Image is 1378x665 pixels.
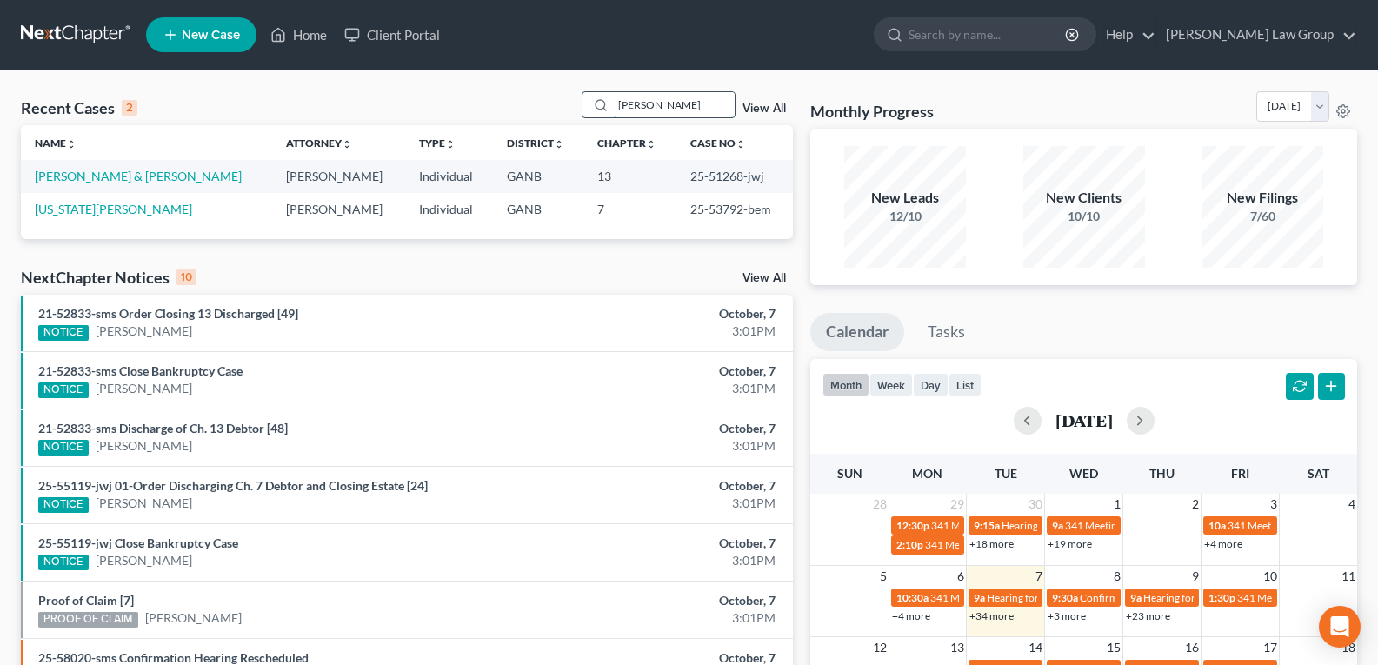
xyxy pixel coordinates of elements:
span: 17 [1262,637,1279,658]
span: Confirmation Hearing for [PERSON_NAME] & [PERSON_NAME] [1080,591,1371,604]
a: +3 more [1048,609,1086,622]
span: 28 [871,494,889,515]
div: October, 7 [542,592,776,609]
a: Home [262,19,336,50]
span: 6 [955,566,966,587]
a: Attorneyunfold_more [286,136,352,150]
a: Typeunfold_more [419,136,456,150]
a: [PERSON_NAME] [96,380,192,397]
i: unfold_more [736,139,746,150]
div: NOTICE [38,497,89,513]
span: 8 [1112,566,1122,587]
a: +19 more [1048,537,1092,550]
span: Fri [1231,466,1249,481]
span: 10:30a [896,591,929,604]
a: View All [742,272,786,284]
div: NextChapter Notices [21,267,196,288]
span: Sun [837,466,862,481]
a: 21-52833-sms Discharge of Ch. 13 Debtor [48] [38,421,288,436]
td: GANB [493,160,584,192]
span: 1:30p [1208,591,1235,604]
span: 12 [871,637,889,658]
div: 3:01PM [542,323,776,340]
span: 14 [1027,637,1044,658]
span: Hearing for [PERSON_NAME] [987,591,1122,604]
span: Mon [912,466,942,481]
span: 9:30a [1052,591,1078,604]
td: Individual [405,193,493,225]
span: Hearing for [PERSON_NAME] [1002,519,1137,532]
td: 25-51268-jwj [676,160,793,192]
button: list [949,373,982,396]
span: 9a [1130,591,1142,604]
a: [PERSON_NAME] [96,323,192,340]
div: 7/60 [1202,208,1323,225]
span: 341 Meeting for [PERSON_NAME] [930,591,1087,604]
span: 15 [1105,637,1122,658]
i: unfold_more [445,139,456,150]
div: NOTICE [38,440,89,456]
a: 21-52833-sms Order Closing 13 Discharged [49] [38,306,298,321]
a: 25-55119-jwj 01-Order Discharging Ch. 7 Debtor and Closing Estate [24] [38,478,428,493]
span: 9a [1052,519,1063,532]
span: 1 [1112,494,1122,515]
div: 3:01PM [542,609,776,627]
div: NOTICE [38,555,89,570]
span: 2:10p [896,538,923,551]
span: Sat [1308,466,1329,481]
div: Recent Cases [21,97,137,118]
span: 29 [949,494,966,515]
a: [PERSON_NAME] [145,609,242,627]
span: 7 [1034,566,1044,587]
div: NOTICE [38,325,89,341]
div: 3:01PM [542,552,776,569]
td: Individual [405,160,493,192]
span: 3 [1268,494,1279,515]
a: [PERSON_NAME] & [PERSON_NAME] [35,169,242,183]
a: [PERSON_NAME] Law Group [1157,19,1356,50]
span: Wed [1069,466,1098,481]
span: Thu [1149,466,1175,481]
div: 10 [176,269,196,285]
div: New Leads [844,188,966,208]
span: 16 [1183,637,1201,658]
div: 3:01PM [542,380,776,397]
div: New Filings [1202,188,1323,208]
td: GANB [493,193,584,225]
div: 2 [122,100,137,116]
i: unfold_more [342,139,352,150]
a: Nameunfold_more [35,136,77,150]
a: 21-52833-sms Close Bankruptcy Case [38,363,243,378]
a: +18 more [969,537,1014,550]
div: 12/10 [844,208,966,225]
div: Open Intercom Messenger [1319,606,1361,648]
button: month [822,373,869,396]
h2: [DATE] [1055,411,1113,429]
span: 2 [1190,494,1201,515]
a: Client Portal [336,19,449,50]
i: unfold_more [66,139,77,150]
i: unfold_more [554,139,564,150]
span: 4 [1347,494,1357,515]
span: 10a [1208,519,1226,532]
span: 9a [974,591,985,604]
span: 9:15a [974,519,1000,532]
a: +4 more [892,609,930,622]
div: October, 7 [542,305,776,323]
span: New Case [182,29,240,42]
span: 10 [1262,566,1279,587]
span: 13 [949,637,966,658]
span: 9 [1190,566,1201,587]
button: day [913,373,949,396]
div: NOTICE [38,382,89,398]
a: 25-58020-sms Confirmation Hearing Rescheduled [38,650,309,665]
a: +4 more [1204,537,1242,550]
a: Districtunfold_more [507,136,564,150]
div: New Clients [1023,188,1145,208]
span: 5 [878,566,889,587]
a: 25-55119-jwj Close Bankruptcy Case [38,535,238,550]
span: 12:30p [896,519,929,532]
a: Case Nounfold_more [690,136,746,150]
td: 7 [583,193,676,225]
h3: Monthly Progress [810,101,934,122]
